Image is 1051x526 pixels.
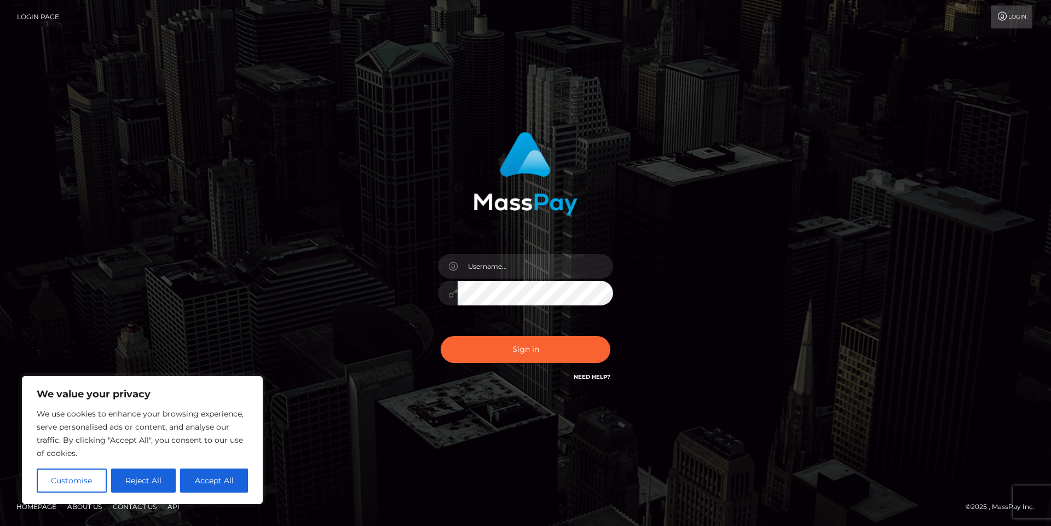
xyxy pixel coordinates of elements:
[458,254,613,279] input: Username...
[22,376,263,504] div: We value your privacy
[473,132,578,216] img: MassPay Login
[966,501,1043,513] div: © 2025 , MassPay Inc.
[37,469,107,493] button: Customise
[574,373,610,380] a: Need Help?
[163,498,184,515] a: API
[108,498,161,515] a: Contact Us
[991,5,1032,28] a: Login
[12,498,61,515] a: Homepage
[17,5,59,28] a: Login Page
[63,498,106,515] a: About Us
[37,388,248,401] p: We value your privacy
[111,469,176,493] button: Reject All
[37,407,248,460] p: We use cookies to enhance your browsing experience, serve personalised ads or content, and analys...
[180,469,248,493] button: Accept All
[441,336,610,363] button: Sign in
